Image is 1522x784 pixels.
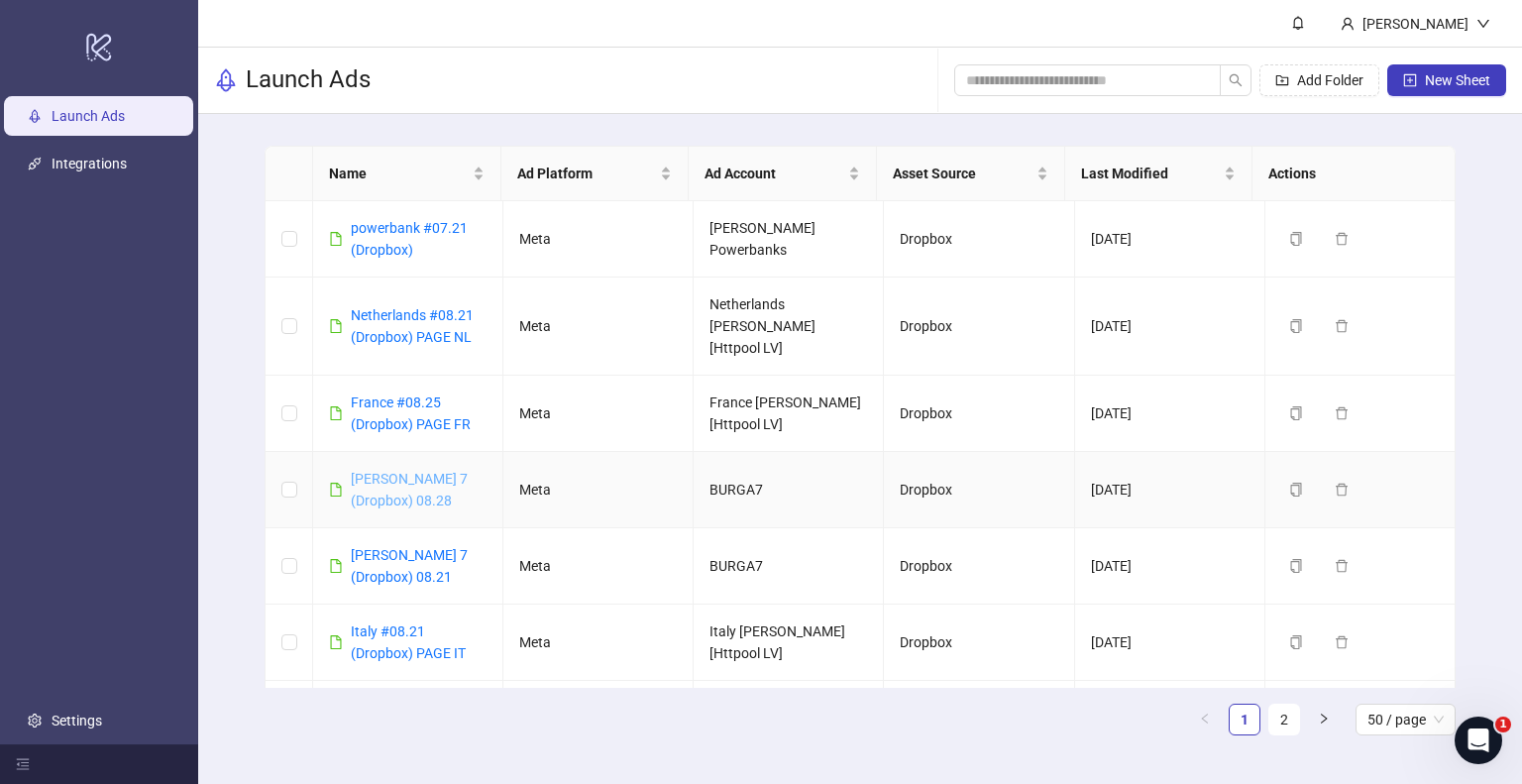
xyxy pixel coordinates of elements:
td: [PERSON_NAME] [694,681,884,757]
td: Meta [503,278,694,376]
span: delete [1335,319,1349,333]
td: Meta [503,452,694,528]
td: [DATE] [1075,452,1265,528]
span: copy [1289,635,1303,649]
td: [DATE] [1075,528,1265,605]
a: 2 [1269,705,1299,734]
span: rocket [214,68,238,92]
span: delete [1335,559,1349,573]
button: New Sheet [1387,64,1506,96]
span: down [1476,17,1490,31]
a: powerbank #07.21 (Dropbox) [351,220,468,258]
td: Meta [503,605,694,681]
td: Meta [503,528,694,605]
td: Meta [503,376,694,452]
li: Next Page [1308,704,1340,735]
span: Ad Platform [517,163,657,184]
button: left [1189,704,1221,735]
button: Add Folder [1259,64,1379,96]
li: 1 [1229,704,1260,735]
a: [PERSON_NAME] 7 (Dropbox) 08.28 [351,471,468,508]
th: Asset Source [877,147,1065,201]
a: France #08.25 (Dropbox) PAGE FR [351,394,471,432]
td: Dropbox [884,278,1074,376]
h3: Launch Ads [246,64,371,96]
span: 50 / page [1367,705,1444,734]
span: copy [1289,406,1303,420]
a: [PERSON_NAME] 7 (Dropbox) 08.21 [351,547,468,585]
span: file [329,406,343,420]
span: New Sheet [1425,72,1490,88]
td: Italy [PERSON_NAME] [Httpool LV] [694,605,884,681]
span: delete [1335,483,1349,497]
iframe: Intercom live chat [1455,717,1502,764]
a: Integrations [52,156,127,171]
td: [DATE] [1075,605,1265,681]
li: 2 [1268,704,1300,735]
span: file [329,319,343,333]
span: bell [1291,16,1305,30]
th: Last Modified [1065,147,1253,201]
span: search [1229,73,1243,87]
td: BURGA7 [694,452,884,528]
td: Dropbox [884,376,1074,452]
td: France [PERSON_NAME] [Httpool LV] [694,376,884,452]
span: Name [329,163,469,184]
td: Dropbox [884,681,1074,757]
td: [DATE] [1075,681,1265,757]
span: Ad Account [705,163,844,184]
div: Page Size [1356,704,1456,735]
td: [DATE] [1075,201,1265,278]
span: delete [1335,232,1349,246]
span: delete [1335,406,1349,420]
span: menu-fold [16,757,30,771]
span: file [329,232,343,246]
span: plus-square [1403,73,1417,87]
button: right [1308,704,1340,735]
th: Actions [1252,147,1441,201]
span: Last Modified [1081,163,1221,184]
a: Settings [52,713,102,728]
span: copy [1289,232,1303,246]
div: [PERSON_NAME] [1355,13,1476,35]
span: delete [1335,635,1349,649]
span: file [329,559,343,573]
span: 1 [1495,717,1511,732]
td: Dropbox [884,528,1074,605]
th: Ad Platform [501,147,690,201]
span: file [329,483,343,497]
td: [DATE] [1075,376,1265,452]
span: copy [1289,483,1303,497]
td: [PERSON_NAME] Powerbanks [694,201,884,278]
td: Dropbox [884,452,1074,528]
span: left [1199,713,1211,725]
span: copy [1289,319,1303,333]
span: user [1341,17,1355,31]
a: 1 [1230,705,1259,734]
span: Asset Source [893,163,1033,184]
th: Ad Account [689,147,877,201]
td: Meta [503,201,694,278]
span: copy [1289,559,1303,573]
span: file [329,635,343,649]
a: Italy #08.21 (Dropbox) PAGE IT [351,623,466,661]
td: Dropbox [884,201,1074,278]
td: [DATE] [1075,278,1265,376]
td: Dropbox [884,605,1074,681]
span: Add Folder [1297,72,1363,88]
span: folder-add [1275,73,1289,87]
th: Name [313,147,501,201]
a: Netherlands #08.21 (Dropbox) PAGE NL [351,307,474,345]
li: Previous Page [1189,704,1221,735]
span: right [1318,713,1330,725]
td: BURGA7 [694,528,884,605]
a: Launch Ads [52,108,125,124]
td: Meta [503,681,694,757]
td: Netherlands [PERSON_NAME] [Httpool LV] [694,278,884,376]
